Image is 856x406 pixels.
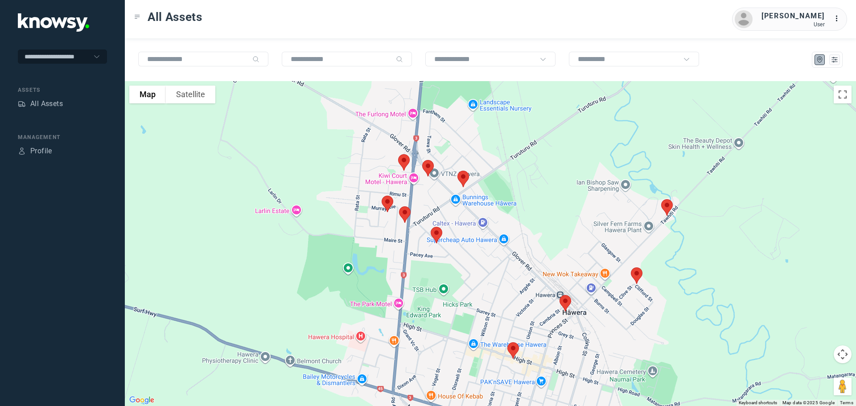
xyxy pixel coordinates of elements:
[816,56,824,64] div: Map
[127,394,156,406] a: Open this area in Google Maps (opens a new window)
[129,86,166,103] button: Show street map
[18,86,107,94] div: Assets
[761,21,825,28] div: User
[834,13,844,25] div: :
[834,377,852,395] button: Drag Pegman onto the map to open Street View
[840,400,853,405] a: Terms (opens in new tab)
[18,133,107,141] div: Management
[18,147,26,155] div: Profile
[166,86,215,103] button: Show satellite imagery
[127,394,156,406] img: Google
[30,98,63,109] div: All Assets
[834,345,852,363] button: Map camera controls
[834,15,843,22] tspan: ...
[18,98,63,109] a: AssetsAll Assets
[834,13,844,24] div: :
[148,9,202,25] span: All Assets
[831,56,839,64] div: List
[18,100,26,108] div: Assets
[30,146,52,156] div: Profile
[396,56,403,63] div: Search
[134,14,140,20] div: Toggle Menu
[18,13,89,32] img: Application Logo
[18,146,52,156] a: ProfileProfile
[735,10,753,28] img: avatar.png
[252,56,259,63] div: Search
[761,11,825,21] div: [PERSON_NAME]
[739,400,777,406] button: Keyboard shortcuts
[834,86,852,103] button: Toggle fullscreen view
[782,400,835,405] span: Map data ©2025 Google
